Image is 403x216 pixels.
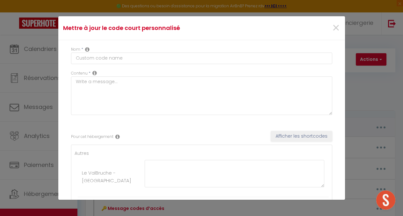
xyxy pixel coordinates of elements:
[71,70,88,76] label: Contenu
[75,150,89,157] label: Autres
[71,47,80,53] label: Nom
[332,18,340,38] span: ×
[376,191,395,210] div: Ouvrir le chat
[115,134,120,139] i: Rental
[85,47,90,52] i: Custom short code name
[71,134,113,140] label: Pour cet hébergement
[332,21,340,35] button: Close
[271,131,332,142] button: Afficher les shortcodes
[92,70,97,76] i: Replacable content
[63,24,245,32] h4: Mettre à jour le code court personnalisé
[82,169,131,184] label: Le ValBruche - [GEOGRAPHIC_DATA]
[71,53,332,64] input: Custom code name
